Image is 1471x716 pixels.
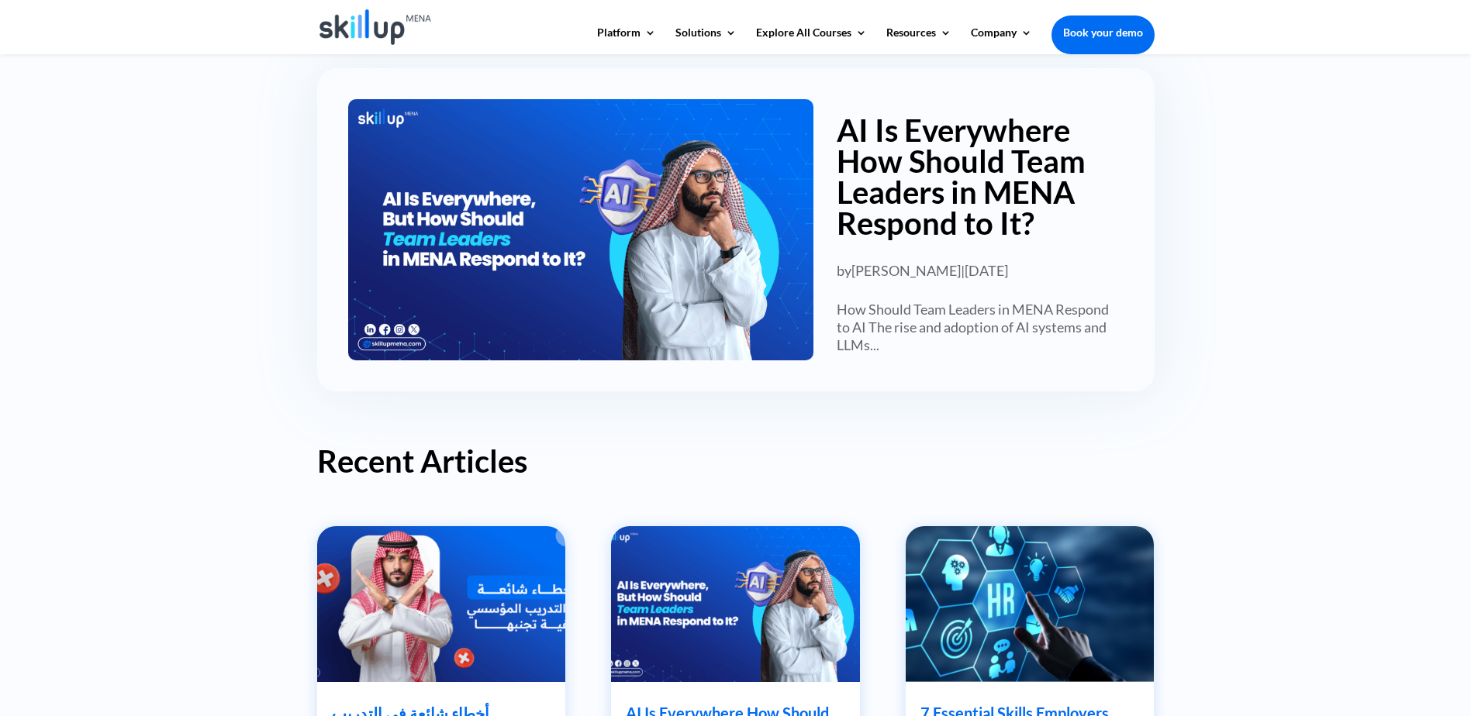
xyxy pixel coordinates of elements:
a: [PERSON_NAME] [851,262,961,279]
a: Book your demo [1051,15,1155,50]
a: Platform [597,27,656,53]
img: AI Is Everywhere How Should Team Leaders in MENA Respond to It? [610,525,860,681]
img: 7 Essential Skills Employers Look for in an HR Manager [905,525,1155,681]
a: Explore All Courses [756,27,867,53]
span: [DATE] [965,262,1008,279]
h2: Recent Articles [317,446,1155,484]
a: Resources [886,27,951,53]
img: أخطاء شائعة في التدريب المؤسسي وكيفية تجنبها [316,525,566,681]
a: Solutions [675,27,737,53]
p: How Should Team Leaders in MENA Respond to AI The rise and adoption of AI systems and LLMs... [837,301,1124,355]
a: AI Is Everywhere How Should Team Leaders in MENA Respond to It? [837,112,1086,242]
a: Company [971,27,1032,53]
p: by | [813,246,1124,280]
iframe: Chat Widget [1213,549,1471,716]
img: AI Is Everywhere How Should Team Leaders in MENA Respond to It? [348,99,813,360]
img: Skillup Mena [319,9,432,45]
